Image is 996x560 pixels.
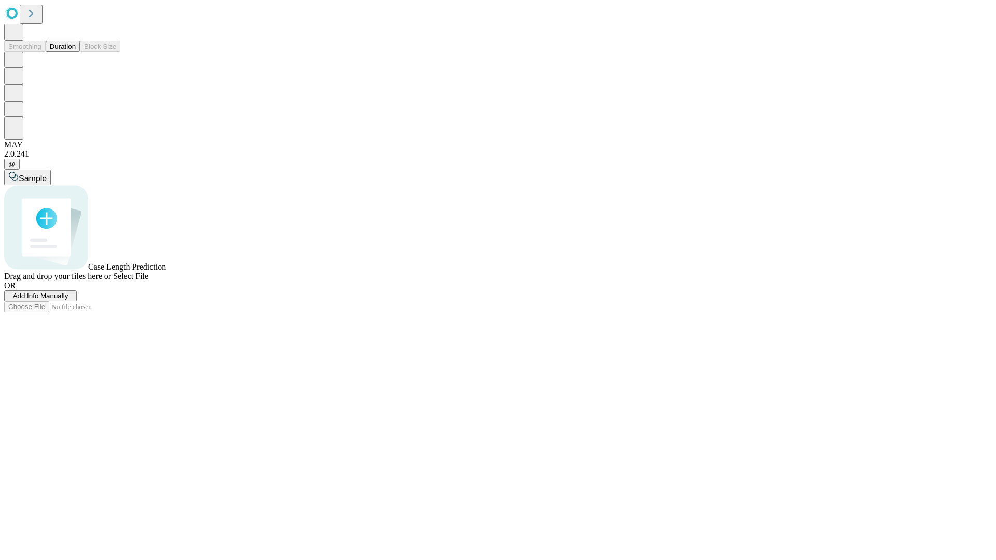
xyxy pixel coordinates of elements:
[13,292,68,300] span: Add Info Manually
[88,262,166,271] span: Case Length Prediction
[80,41,120,52] button: Block Size
[4,140,992,149] div: MAY
[4,281,16,290] span: OR
[4,170,51,185] button: Sample
[4,159,20,170] button: @
[4,149,992,159] div: 2.0.241
[46,41,80,52] button: Duration
[4,290,77,301] button: Add Info Manually
[113,272,148,281] span: Select File
[4,272,111,281] span: Drag and drop your files here or
[19,174,47,183] span: Sample
[4,41,46,52] button: Smoothing
[8,160,16,168] span: @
